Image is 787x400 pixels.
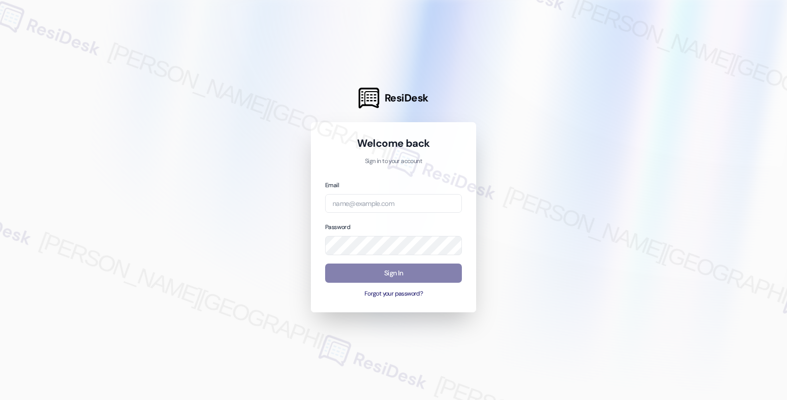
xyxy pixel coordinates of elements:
[325,223,350,231] label: Password
[325,290,462,299] button: Forgot your password?
[359,88,379,108] img: ResiDesk Logo
[325,264,462,283] button: Sign In
[325,181,339,189] label: Email
[325,136,462,150] h1: Welcome back
[325,157,462,166] p: Sign in to your account
[325,194,462,213] input: name@example.com
[385,91,428,105] span: ResiDesk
